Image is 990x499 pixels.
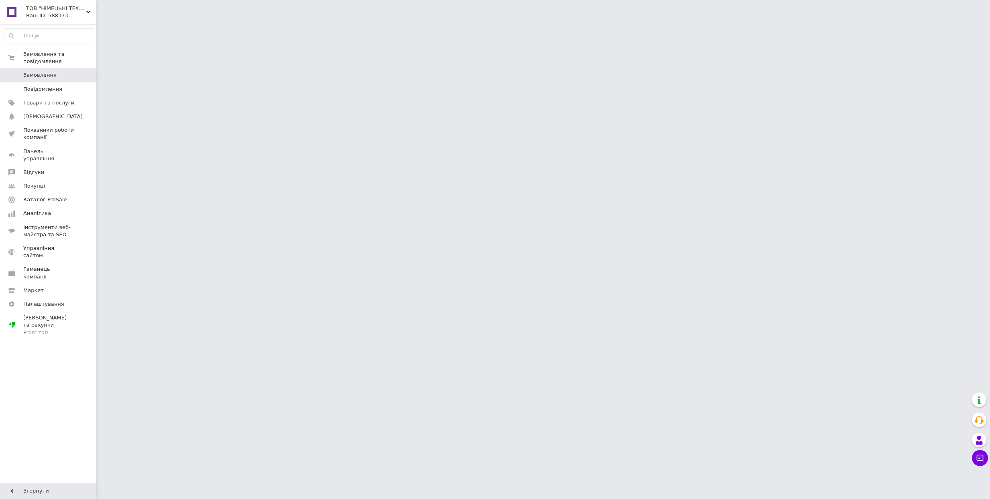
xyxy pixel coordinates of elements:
[23,99,74,106] span: Товари та послуги
[23,314,74,336] span: [PERSON_NAME] та рахунки
[23,301,64,308] span: Налаштування
[23,169,44,176] span: Відгуки
[26,5,86,12] span: ТОВ "НІМЕЦЬКІ ТЕХНОЛОГІЇ РОЗПИЛЕННЯ"
[23,224,74,238] span: Інструменти веб-майстра та SEO
[23,113,83,120] span: [DEMOGRAPHIC_DATA]
[23,266,74,280] span: Гаманець компанії
[23,127,74,141] span: Показники роботи компанії
[26,12,96,19] div: Ваш ID: 588373
[23,86,62,93] span: Повідомлення
[23,72,57,79] span: Замовлення
[23,245,74,259] span: Управління сайтом
[23,51,96,65] span: Замовлення та повідомлення
[23,287,44,294] span: Маркет
[4,29,94,43] input: Пошук
[23,196,67,203] span: Каталог ProSale
[23,329,74,336] div: Prom топ
[23,148,74,162] span: Панель управління
[23,210,51,217] span: Аналітика
[972,450,988,466] button: Чат з покупцем
[23,182,45,190] span: Покупці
